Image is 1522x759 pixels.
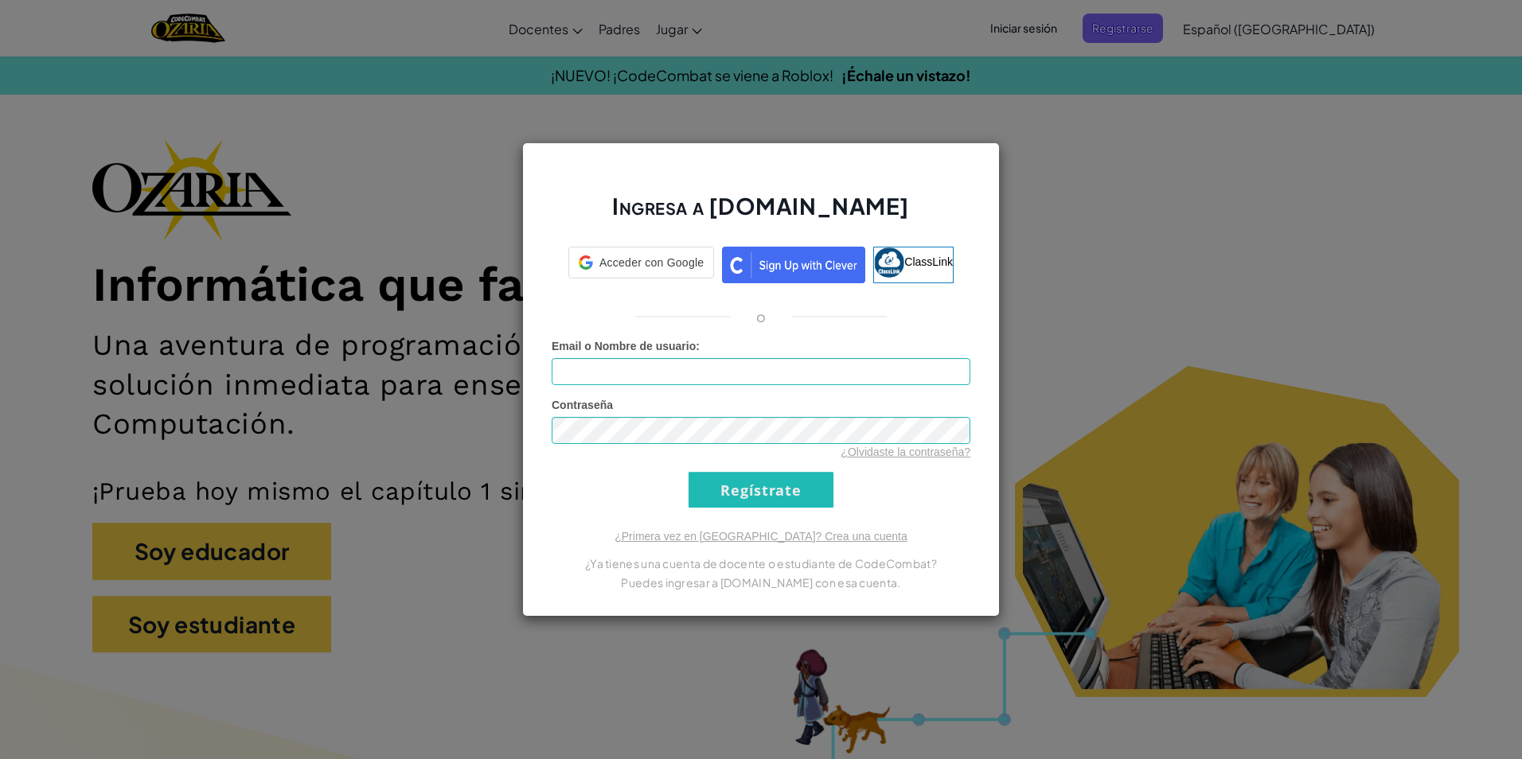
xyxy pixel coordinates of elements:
[756,307,766,326] p: o
[552,191,970,237] h2: Ingresa a [DOMAIN_NAME]
[841,446,970,458] a: ¿Olvidaste la contraseña?
[552,399,613,411] span: Contraseña
[552,340,696,352] span: Email o Nombre de usuario
[722,247,865,283] img: clever_sso_button@2x.png
[552,338,700,354] label: :
[874,247,904,278] img: classlink-logo-small.png
[904,255,953,268] span: ClassLink
[552,554,970,573] p: ¿Ya tienes una cuenta de docente o estudiante de CodeCombat?
[599,255,704,271] span: Acceder con Google
[689,472,833,508] input: Regístrate
[568,247,714,278] div: Acceder con Google
[552,573,970,592] p: Puedes ingresar a [DOMAIN_NAME] con esa cuenta.
[568,247,714,283] a: Acceder con Google
[615,530,907,543] a: ¿Primera vez en [GEOGRAPHIC_DATA]? Crea una cuenta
